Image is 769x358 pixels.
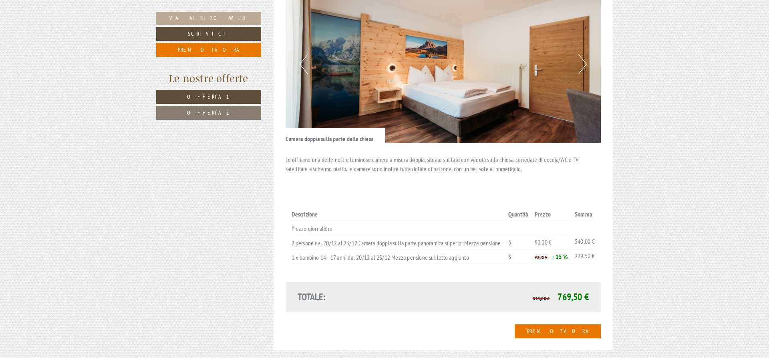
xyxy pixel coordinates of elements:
[515,324,601,338] a: Prenota ora
[292,290,443,304] div: Totale:
[505,208,531,220] th: Quantità
[300,54,308,74] button: Previous
[292,208,505,220] th: Descrizione
[578,54,587,74] button: Next
[535,238,552,246] span: 90,00 €
[531,208,572,220] th: Prezzo
[156,71,261,86] div: Le nostre offerte
[187,93,231,100] span: Offerta 1
[558,291,589,303] span: 769,50 €
[535,254,547,260] span: 90,00 €
[292,220,505,235] td: Prezzo giornaliero
[572,249,595,264] td: 229,50 €
[572,208,595,220] th: Somma
[533,295,550,301] span: 810,00 €
[292,235,505,249] td: 2 persone dal 20/12 al 23/12 Camera doppia sulla parte panoramica superior Mezza pensione
[156,27,261,41] a: Scrivici
[505,235,531,249] td: 6
[572,235,595,249] td: 540,00 €
[286,155,601,174] p: Le offriamo una delle nostre luminose camere a misura doppia, situate sul lato con veduta sulla c...
[286,128,386,144] div: Camera doppia sulla parte della chiesa
[156,43,261,57] a: Prenota ora
[552,253,568,261] span: - 15 %
[156,12,261,25] a: Vai al sito web
[292,249,505,264] td: 1 x bambino 14 - 17 anni dal 20/12 al 23/12 Mezza pensione sul letto aggiunto
[505,249,531,264] td: 3
[187,109,231,116] span: Offerta 2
